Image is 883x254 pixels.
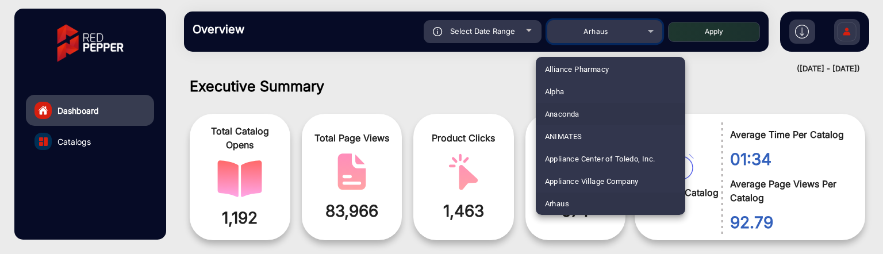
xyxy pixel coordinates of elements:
[545,58,609,80] span: Alliance Pharmacy
[545,193,569,215] span: Arhaus
[545,80,565,103] span: Alpha
[545,103,579,125] span: Anaconda
[545,125,582,148] span: ANIMATES
[545,170,639,193] span: Appliance Village Company
[545,148,655,170] span: Appliance Center of Toledo, Inc.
